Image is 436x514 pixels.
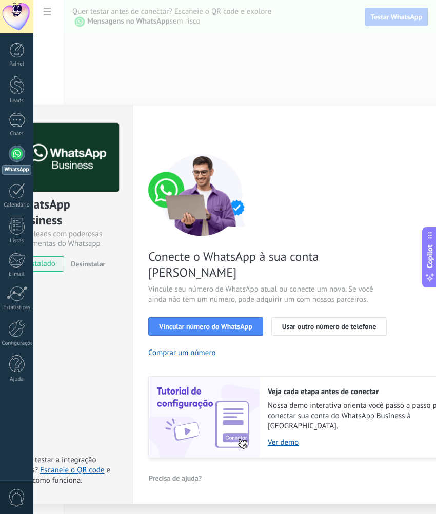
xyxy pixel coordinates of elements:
span: Desinstalar [71,259,105,269]
div: WhatsApp Business [16,196,117,229]
div: Ajuda [2,376,32,383]
span: Copilot [425,244,435,268]
div: Estatísticas [2,304,32,311]
div: Calendário [2,202,32,209]
div: Painel [2,61,32,68]
button: Desinstalar [67,256,105,272]
span: e veja como funciona. [17,465,110,485]
button: Vincular número do WhatsApp [148,317,263,336]
img: connect number [148,154,256,236]
span: Usar outro número de telefone [282,323,376,330]
button: Precisa de ajuda? [148,470,202,486]
span: Vincular número do WhatsApp [159,323,252,330]
div: Mais leads com poderosas ferramentas do Whatsapp [16,229,117,249]
img: logo_main.png [17,123,119,192]
div: Configurações [2,340,32,347]
span: instalado [17,256,64,272]
button: Comprar um número [148,348,216,358]
div: Listas [2,238,32,244]
div: Leads [2,98,32,105]
div: E-mail [2,271,32,278]
span: Conecte o WhatsApp à sua conta [PERSON_NAME] [148,249,392,280]
span: Quer testar a integração antes? [17,455,96,475]
button: Usar outro número de telefone [271,317,387,336]
div: Chats [2,131,32,137]
div: WhatsApp [2,165,31,175]
a: Escaneie o QR code [40,465,104,475]
span: Precisa de ajuda? [149,475,202,482]
span: Vincule seu número de WhatsApp atual ou conecte um novo. Se você ainda não tem um número, pode ad... [148,284,392,305]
